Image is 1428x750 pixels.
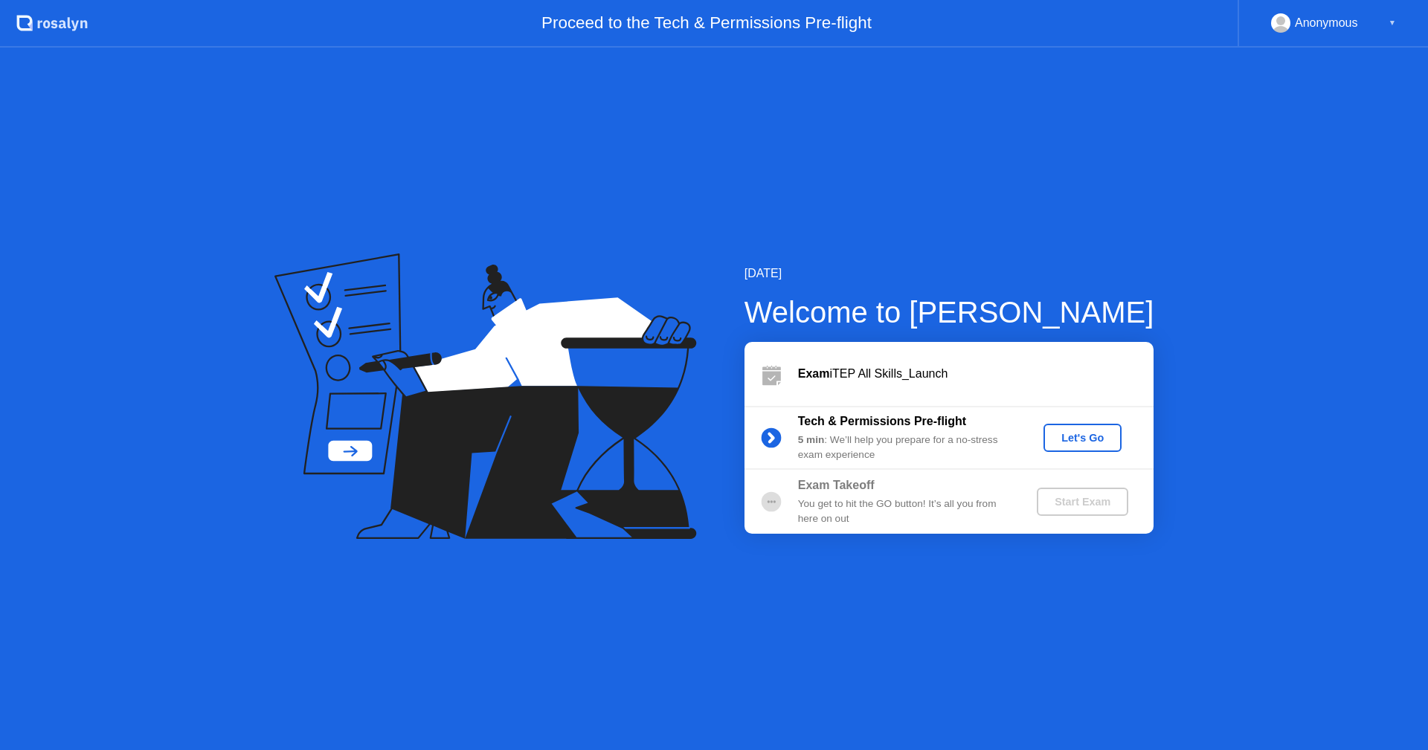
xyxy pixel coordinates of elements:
div: [DATE] [744,265,1154,282]
button: Let's Go [1043,424,1122,452]
b: Exam [798,367,830,380]
b: Exam Takeoff [798,479,875,491]
b: Tech & Permissions Pre-flight [798,415,966,427]
div: iTEP All Skills_Launch [798,365,1154,383]
div: You get to hit the GO button! It’s all you from here on out [798,497,1012,527]
div: ▼ [1389,13,1396,33]
div: Welcome to [PERSON_NAME] [744,290,1154,334]
div: Anonymous [1295,13,1358,33]
div: Let's Go [1049,432,1116,444]
div: : We’ll help you prepare for a no-stress exam experience [798,433,1012,463]
div: Start Exam [1043,496,1122,508]
b: 5 min [798,434,825,445]
button: Start Exam [1037,488,1128,516]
